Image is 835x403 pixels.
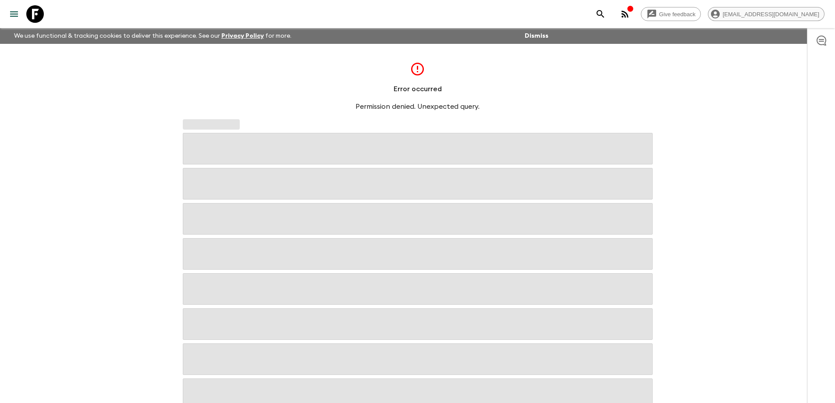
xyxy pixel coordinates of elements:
[641,7,701,21] a: Give feedback
[11,28,295,44] p: We use functional & tracking cookies to deliver this experience. See our for more.
[708,7,824,21] div: [EMAIL_ADDRESS][DOMAIN_NAME]
[5,5,23,23] button: menu
[654,11,700,18] span: Give feedback
[394,84,442,94] p: Error occurred
[522,30,551,42] button: Dismiss
[592,5,609,23] button: search adventures
[718,11,824,18] span: [EMAIL_ADDRESS][DOMAIN_NAME]
[355,101,480,112] p: Permission denied. Unexpected query.
[221,33,264,39] a: Privacy Policy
